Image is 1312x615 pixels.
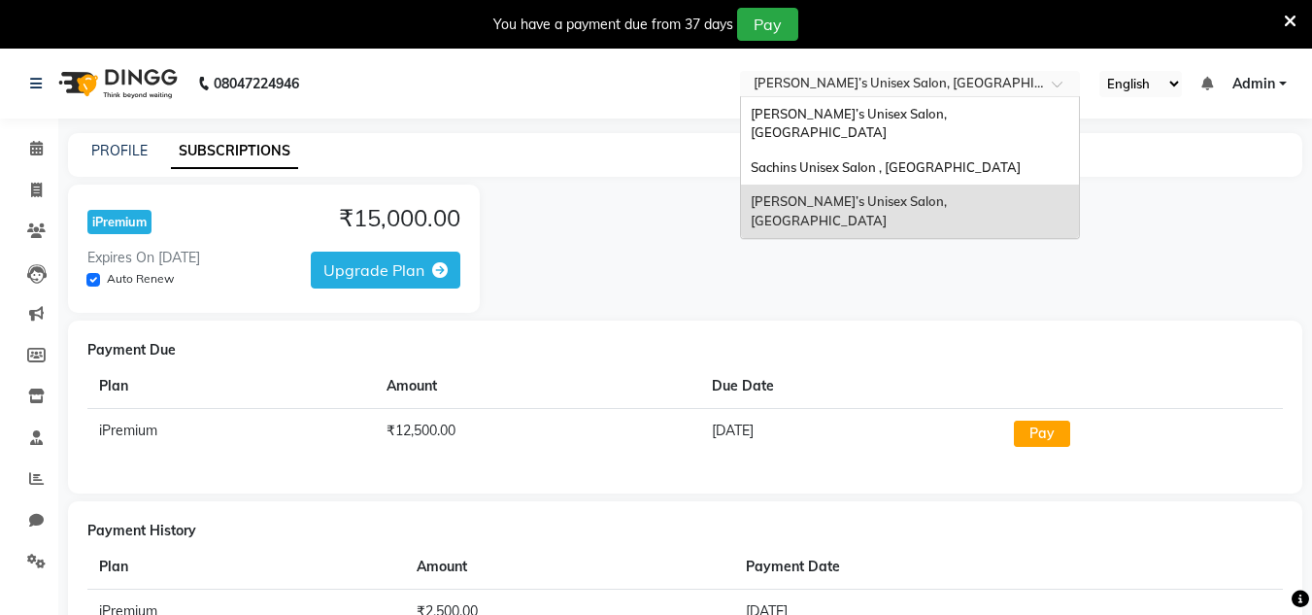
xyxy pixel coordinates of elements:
b: 08047224946 [214,56,299,111]
span: Admin [1232,74,1275,94]
div: You have a payment due from 37 days [493,15,733,35]
div: Payment History [87,521,1283,541]
span: Sachins Unisex Salon , [GEOGRAPHIC_DATA] [751,159,1021,175]
button: Pay [737,8,798,41]
button: Upgrade Plan [311,252,460,289]
td: ₹12,500.00 [375,408,700,459]
td: [DATE] [700,408,1001,459]
td: iPremium [87,408,375,459]
div: iPremium [87,210,151,234]
a: PROFILE [91,142,148,159]
a: SUBSCRIPTIONS [171,134,298,169]
th: Amount [375,364,700,409]
span: [PERSON_NAME]’s Unisex Salon, [GEOGRAPHIC_DATA] [751,106,950,141]
h4: ₹15,000.00 [339,204,460,232]
th: Plan [87,545,405,590]
div: Expires On [DATE] [87,248,200,268]
th: Plan [87,364,375,409]
span: [PERSON_NAME]’s Unisex Salon, [GEOGRAPHIC_DATA] [751,193,950,228]
img: logo [50,56,183,111]
th: Due Date [700,364,1001,409]
ng-dropdown-panel: Options list [740,96,1080,240]
th: Payment Date [734,545,1192,590]
span: Upgrade Plan [323,260,424,280]
label: Auto Renew [107,270,174,288]
th: Amount [405,545,734,590]
button: Pay [1014,421,1070,447]
div: Payment Due [87,340,1283,360]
